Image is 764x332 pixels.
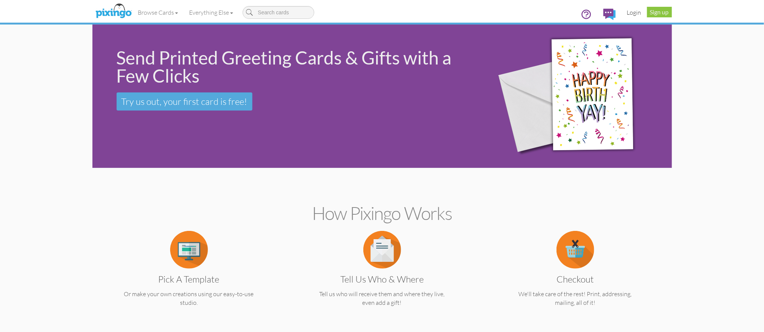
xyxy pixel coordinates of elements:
[493,245,657,307] a: Checkout We'll take care of the rest! Print, addressing, mailing, all of it!
[499,274,652,284] h3: Checkout
[117,92,252,111] a: Try us out, your first card is free!
[243,6,314,19] input: Search cards
[300,290,464,307] p: Tell us who will receive them and where they live, even add a gift!
[306,274,458,284] h3: Tell us Who & Where
[603,9,616,20] img: comments.svg
[107,290,271,307] p: Or make your own creations using our easy-to-use studio.
[184,3,239,22] a: Everything Else
[106,203,659,223] h2: How Pixingo works
[621,3,647,22] a: Login
[363,231,401,269] img: item.alt
[170,231,208,269] img: item.alt
[132,3,184,22] a: Browse Cards
[300,245,464,307] a: Tell us Who & Where Tell us who will receive them and where they live, even add a gift!
[117,49,473,85] div: Send Printed Greeting Cards & Gifts with a Few Clicks
[113,274,265,284] h3: Pick a Template
[485,14,667,179] img: 942c5090-71ba-4bfc-9a92-ca782dcda692.png
[556,231,594,269] img: item.alt
[121,96,247,107] span: Try us out, your first card is free!
[94,2,134,21] img: pixingo logo
[493,290,657,307] p: We'll take care of the rest! Print, addressing, mailing, all of it!
[647,7,672,17] a: Sign up
[107,245,271,307] a: Pick a Template Or make your own creations using our easy-to-use studio.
